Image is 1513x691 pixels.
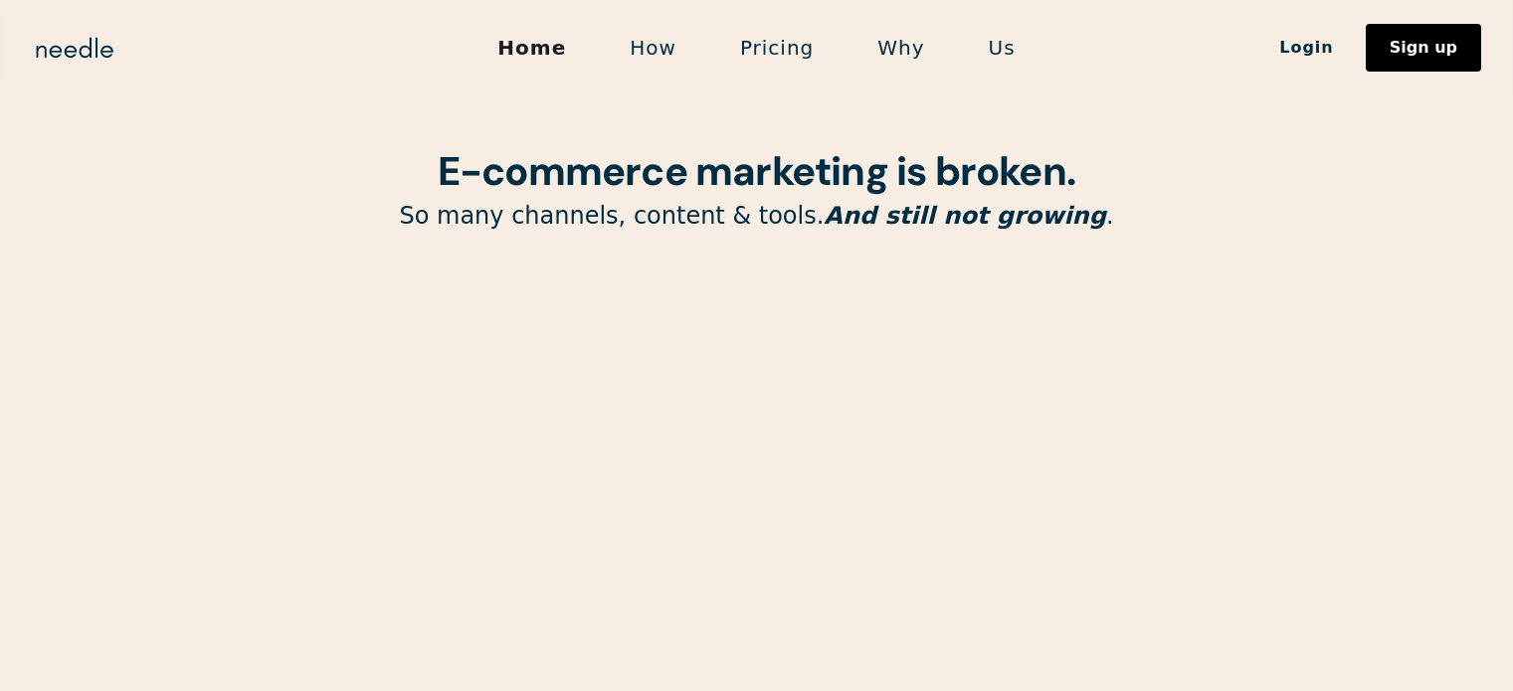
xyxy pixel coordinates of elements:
[1366,24,1481,72] a: Sign up
[957,27,1047,69] a: Us
[250,201,1264,232] p: So many channels, content & tools. .
[466,27,598,69] a: Home
[598,27,708,69] a: How
[438,145,1075,197] strong: E-commerce marketing is broken.
[846,27,956,69] a: Why
[824,202,1106,230] em: And still not growing
[708,27,846,69] a: Pricing
[1247,31,1366,65] a: Login
[1390,40,1457,56] div: Sign up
